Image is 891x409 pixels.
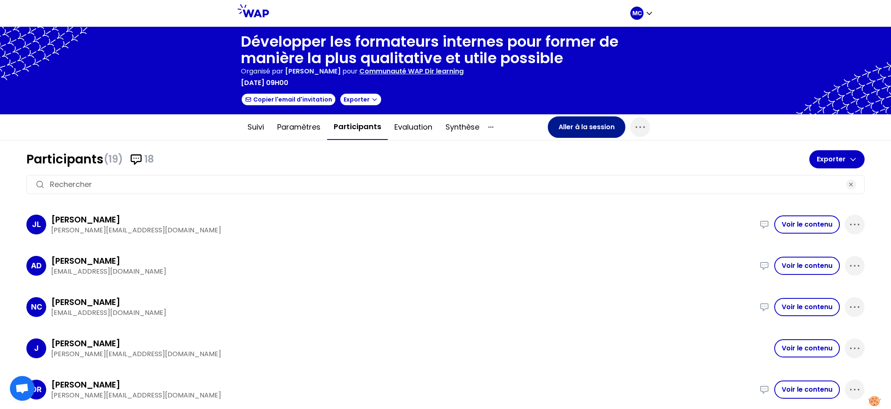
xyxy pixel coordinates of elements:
p: [PERSON_NAME][EMAIL_ADDRESS][DOMAIN_NAME] [51,225,754,235]
a: Ouvrir le chat [10,376,35,401]
p: [PERSON_NAME][EMAIL_ADDRESS][DOMAIN_NAME] [51,390,754,400]
button: Copier l'email d'invitation [241,93,336,106]
button: Synthèse [439,115,486,139]
button: MC [630,7,653,20]
h3: [PERSON_NAME] [51,214,120,225]
button: Exporter [809,150,865,168]
button: Exporter [339,93,382,106]
p: Organisé par [241,66,283,76]
button: Voir le contenu [774,215,840,234]
p: AD [31,260,42,272]
p: JL [32,219,41,230]
button: Voir le contenu [774,298,840,316]
span: [PERSON_NAME] [285,66,341,76]
p: DR [31,384,42,395]
h3: [PERSON_NAME] [51,255,120,267]
p: pour [342,66,358,76]
p: [EMAIL_ADDRESS][DOMAIN_NAME] [51,308,754,318]
p: [PERSON_NAME][EMAIL_ADDRESS][DOMAIN_NAME] [51,349,769,359]
button: Voir le contenu [774,257,840,275]
h3: [PERSON_NAME] [51,338,120,349]
p: [DATE] 09h00 [241,78,288,88]
h3: [PERSON_NAME] [51,296,120,308]
p: [EMAIL_ADDRESS][DOMAIN_NAME] [51,267,754,277]
p: J [34,343,39,354]
input: Rechercher [50,179,841,190]
button: Evaluation [388,115,439,139]
p: Communauté WAP Dir learning [359,66,464,76]
h1: Participants [26,152,809,167]
button: Paramètres [271,115,327,139]
button: Participants [327,114,388,140]
button: Voir le contenu [774,339,840,357]
button: Aller à la session [548,116,625,138]
span: 18 [144,153,154,166]
h1: Développer les formateurs internes pour former de manière la plus qualitative et utile possible [241,33,650,66]
button: Suivi [241,115,271,139]
p: MC [632,9,642,17]
button: Voir le contenu [774,381,840,399]
span: (19) [104,153,123,166]
h3: [PERSON_NAME] [51,379,120,390]
p: NC [31,301,42,313]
